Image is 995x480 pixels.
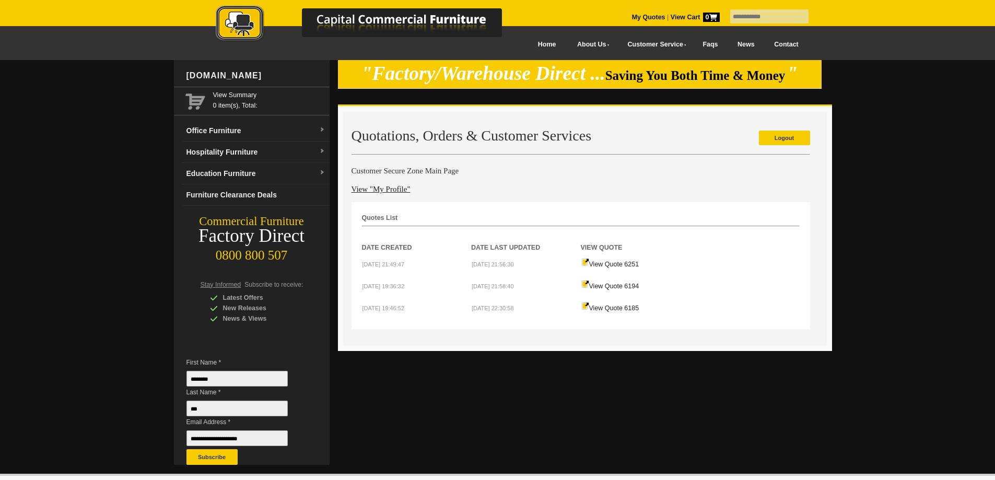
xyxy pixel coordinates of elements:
[210,313,309,324] div: News & Views
[319,127,325,133] img: dropdown
[764,33,808,56] a: Contact
[187,5,553,46] a: Capital Commercial Furniture Logo
[362,214,398,221] strong: Quotes List
[693,33,728,56] a: Faqs
[581,280,589,288] img: Quote-icon
[759,131,810,145] a: Logout
[703,13,720,22] span: 0
[210,303,309,313] div: New Releases
[319,148,325,155] img: dropdown
[186,430,288,446] input: Email Address *
[362,261,405,267] small: [DATE] 21:49:47
[182,184,330,206] a: Furniture Clearance Deals
[362,283,405,289] small: [DATE] 19:36:32
[186,449,238,465] button: Subscribe
[174,214,330,229] div: Commercial Furniture
[174,229,330,243] div: Factory Direct
[581,261,639,268] a: View Quote 6251
[186,387,303,397] span: Last Name *
[362,305,405,311] small: [DATE] 19:46:52
[669,14,719,21] a: View Cart0
[352,128,810,144] h2: Quotations, Orders & Customer Services
[728,33,764,56] a: News
[182,163,330,184] a: Education Furnituredropdown
[581,258,589,266] img: Quote-icon
[581,283,639,290] a: View Quote 6194
[319,170,325,176] img: dropdown
[213,90,325,109] span: 0 item(s), Total:
[182,60,330,91] div: [DOMAIN_NAME]
[362,227,472,253] th: Date Created
[182,142,330,163] a: Hospitality Furnituredropdown
[632,14,665,21] a: My Quotes
[186,417,303,427] span: Email Address *
[182,120,330,142] a: Office Furnituredropdown
[186,401,288,416] input: Last Name *
[352,166,810,176] h4: Customer Secure Zone Main Page
[787,63,798,84] em: "
[581,305,639,312] a: View Quote 6185
[616,33,693,56] a: Customer Service
[605,68,786,83] span: Saving You Both Time & Money
[213,90,325,100] a: View Summary
[210,292,309,303] div: Latest Offers
[186,357,303,368] span: First Name *
[187,5,553,43] img: Capital Commercial Furniture Logo
[361,63,605,84] em: "Factory/Warehouse Direct ...
[581,227,690,253] th: View Quote
[352,185,411,193] a: View "My Profile"
[472,305,514,311] small: [DATE] 22:30:58
[471,227,581,253] th: Date Last Updated
[244,281,303,288] span: Subscribe to receive:
[201,281,241,288] span: Stay Informed
[472,261,514,267] small: [DATE] 21:56:30
[566,33,616,56] a: About Us
[174,243,330,263] div: 0800 800 507
[671,14,720,21] strong: View Cart
[472,283,514,289] small: [DATE] 21:58:40
[581,302,589,310] img: Quote-icon
[186,371,288,387] input: First Name *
